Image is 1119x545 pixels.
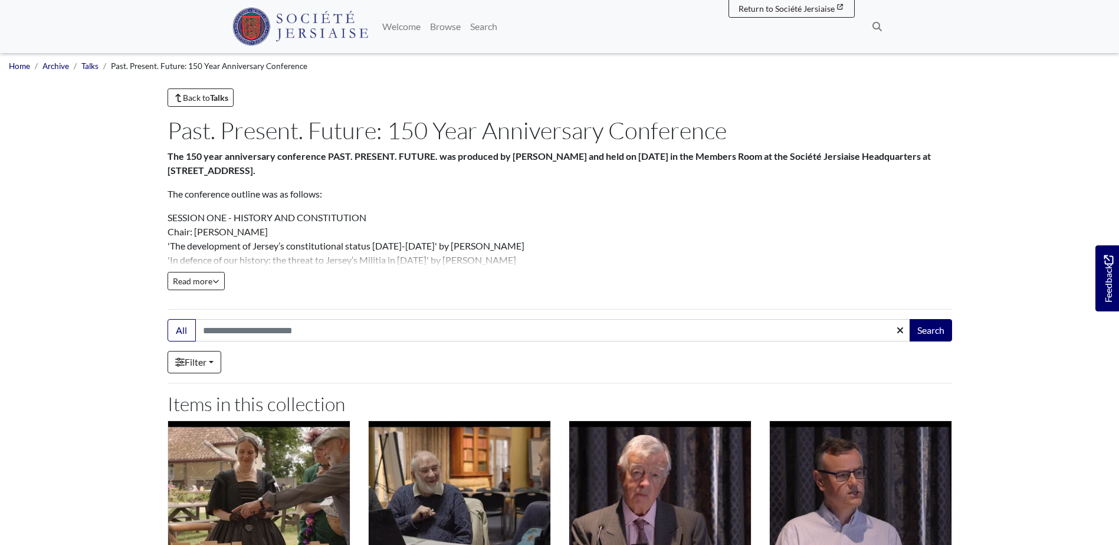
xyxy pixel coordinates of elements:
a: Filter [168,351,221,373]
span: Feedback [1101,255,1115,303]
button: All [168,319,196,342]
span: Past. Present. Future: 150 Year Anniversary Conference [111,61,307,71]
h2: Items in this collection [168,393,952,415]
button: Search [910,319,952,342]
strong: The 150 year anniversary conference PAST. PRESENT. FUTURE. was produced by [PERSON_NAME] and held... [168,150,931,176]
a: Browse [425,15,465,38]
a: Search [465,15,502,38]
input: Search this collection... [195,319,911,342]
p: The conference outline was as follows: [168,187,952,201]
img: Société Jersiaise [232,8,369,45]
strong: Talks [210,93,228,103]
a: Archive [42,61,69,71]
a: Société Jersiaise logo [232,5,369,48]
p: SESSION ONE - HISTORY AND CONSTITUTION Chair: [PERSON_NAME] 'The development of Jersey’s constitu... [168,211,952,296]
h1: Past. Present. Future: 150 Year Anniversary Conference [168,116,952,145]
span: Read more [173,276,219,286]
a: Back toTalks [168,88,234,107]
span: Return to Société Jersiaise [739,4,835,14]
a: Talks [81,61,99,71]
a: Home [9,61,30,71]
a: Welcome [378,15,425,38]
button: Read all of the content [168,272,225,290]
a: Would you like to provide feedback? [1095,245,1119,311]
